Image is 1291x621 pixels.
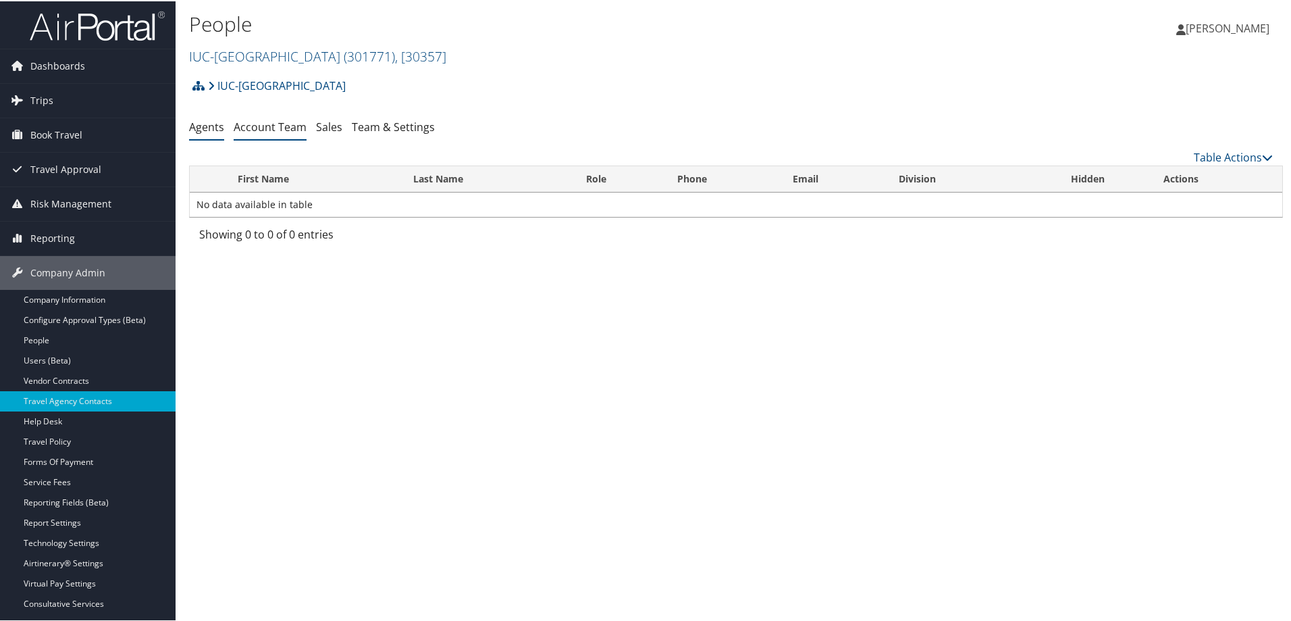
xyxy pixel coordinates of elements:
[316,118,342,133] a: Sales
[1024,165,1151,191] th: Hidden
[1194,149,1273,164] a: Table Actions
[226,165,401,191] th: First Name
[189,46,446,64] a: IUC-[GEOGRAPHIC_DATA]
[30,117,82,151] span: Book Travel
[30,255,105,289] span: Company Admin
[30,220,75,254] span: Reporting
[1186,20,1269,34] span: [PERSON_NAME]
[189,118,224,133] a: Agents
[344,46,395,64] span: ( 301771 )
[190,165,226,191] th: : activate to sort column descending
[30,151,101,185] span: Travel Approval
[395,46,446,64] span: , [ 30357 ]
[574,165,665,191] th: Role
[887,165,1024,191] th: Division
[208,71,346,98] a: IUC-[GEOGRAPHIC_DATA]
[1176,7,1283,47] a: [PERSON_NAME]
[781,165,887,191] th: Email
[189,9,918,37] h1: People
[30,186,111,220] span: Risk Management
[234,118,307,133] a: Account Team
[665,165,781,191] th: Phone
[30,9,165,41] img: airportal-logo.png
[401,165,573,191] th: Last Name
[352,118,435,133] a: Team & Settings
[30,82,53,116] span: Trips
[199,225,452,248] div: Showing 0 to 0 of 0 entries
[190,191,1282,216] td: No data available in table
[1151,165,1282,191] th: Actions
[30,48,85,82] span: Dashboards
